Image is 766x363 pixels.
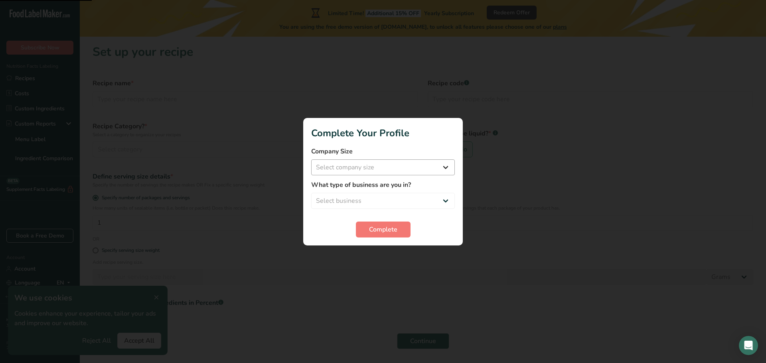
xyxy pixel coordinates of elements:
[311,180,455,190] label: What type of business are you in?
[311,147,455,156] label: Company Size
[739,336,758,355] div: Open Intercom Messenger
[369,225,397,234] span: Complete
[311,126,455,140] h1: Complete Your Profile
[356,222,411,237] button: Complete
